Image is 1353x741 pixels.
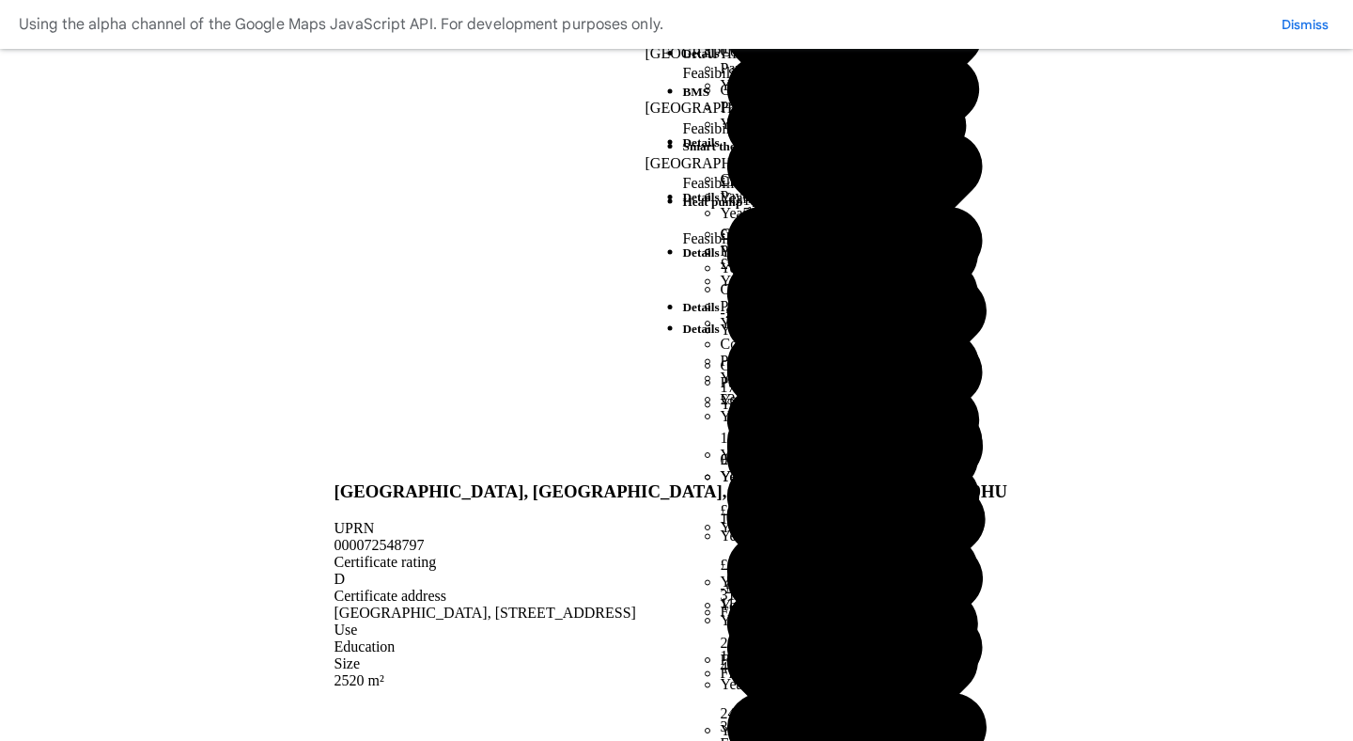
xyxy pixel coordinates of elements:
[334,672,1007,689] div: 2520 m²
[645,100,987,117] div: [GEOGRAPHIC_DATA], [GEOGRAPHIC_DATA]
[334,537,1007,554] div: 000072548797
[721,373,990,390] li: Payback period:
[683,230,990,247] dt: Feasibility
[683,85,987,100] h5: BMS
[334,554,1007,571] div: Certificate rating
[817,373,877,389] span: 30+ years
[645,45,987,62] div: [GEOGRAPHIC_DATA], [GEOGRAPHIC_DATA]
[683,139,987,154] h5: Smart thermostats
[752,356,879,372] span: £250,000 – £490,000
[334,588,1007,605] div: Certificate address
[334,481,1007,502] h3: [GEOGRAPHIC_DATA], [GEOGRAPHIC_DATA], [GEOGRAPHIC_DATA], LS11 0HU
[645,155,990,172] div: [GEOGRAPHIC_DATA], [GEOGRAPHIC_DATA]
[334,639,1007,655] div: Education
[721,356,990,373] li: Cost:
[683,195,990,210] h5: Heat pump
[334,655,1007,672] div: Size
[334,605,1007,622] div: [GEOGRAPHIC_DATA], [STREET_ADDRESS]
[683,321,990,336] h5: Details
[19,11,663,38] div: Using the alpha channel of the Google Maps JavaScript API. For development purposes only.
[334,571,1007,588] div: D
[1276,15,1334,34] button: Dismiss
[721,390,990,596] li: Yearly energy savings:
[334,520,1007,537] div: UPRN
[334,622,1007,639] div: Use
